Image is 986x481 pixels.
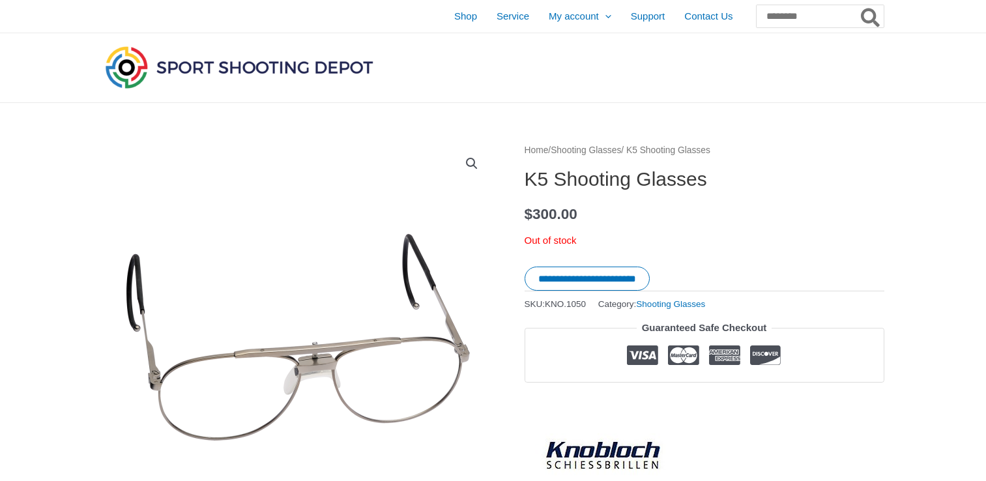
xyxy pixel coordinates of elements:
[525,206,577,222] bdi: 300.00
[525,145,549,155] a: Home
[636,299,705,309] a: Shooting Glasses
[525,296,587,312] span: SKU:
[525,168,884,191] h1: K5 Shooting Glasses
[525,142,884,159] nav: Breadcrumb
[545,299,586,309] span: KNO.1050
[525,206,533,222] span: $
[637,319,772,337] legend: Guaranteed Safe Checkout
[598,296,705,312] span: Category:
[858,5,884,27] button: Search
[525,231,884,250] p: Out of stock
[460,152,484,175] a: View full-screen image gallery
[102,43,376,91] img: Sport Shooting Depot
[551,145,621,155] a: Shooting Glasses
